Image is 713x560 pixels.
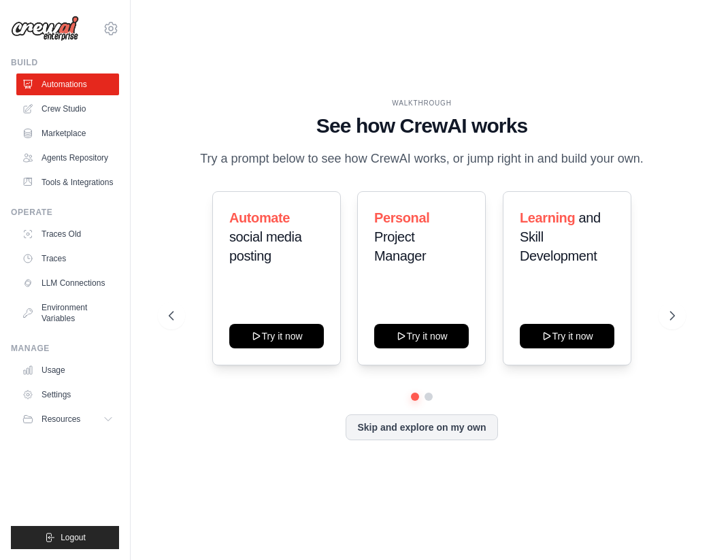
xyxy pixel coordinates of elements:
[16,297,119,329] a: Environment Variables
[11,343,119,354] div: Manage
[374,229,426,263] span: Project Manager
[374,324,469,348] button: Try it now
[16,384,119,406] a: Settings
[11,207,119,218] div: Operate
[374,210,429,225] span: Personal
[229,229,301,263] span: social media posting
[16,223,119,245] a: Traces Old
[11,57,119,68] div: Build
[16,171,119,193] a: Tools & Integrations
[16,359,119,381] a: Usage
[229,210,290,225] span: Automate
[193,149,650,169] p: Try a prompt below to see how CrewAI works, or jump right in and build your own.
[16,408,119,430] button: Resources
[346,414,497,440] button: Skip and explore on my own
[169,98,675,108] div: WALKTHROUGH
[16,73,119,95] a: Automations
[16,98,119,120] a: Crew Studio
[520,210,601,263] span: and Skill Development
[229,324,324,348] button: Try it now
[11,16,79,42] img: Logo
[16,147,119,169] a: Agents Repository
[16,122,119,144] a: Marketplace
[520,324,614,348] button: Try it now
[16,272,119,294] a: LLM Connections
[169,114,675,138] h1: See how CrewAI works
[520,210,575,225] span: Learning
[61,532,86,543] span: Logout
[42,414,80,425] span: Resources
[16,248,119,269] a: Traces
[11,526,119,549] button: Logout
